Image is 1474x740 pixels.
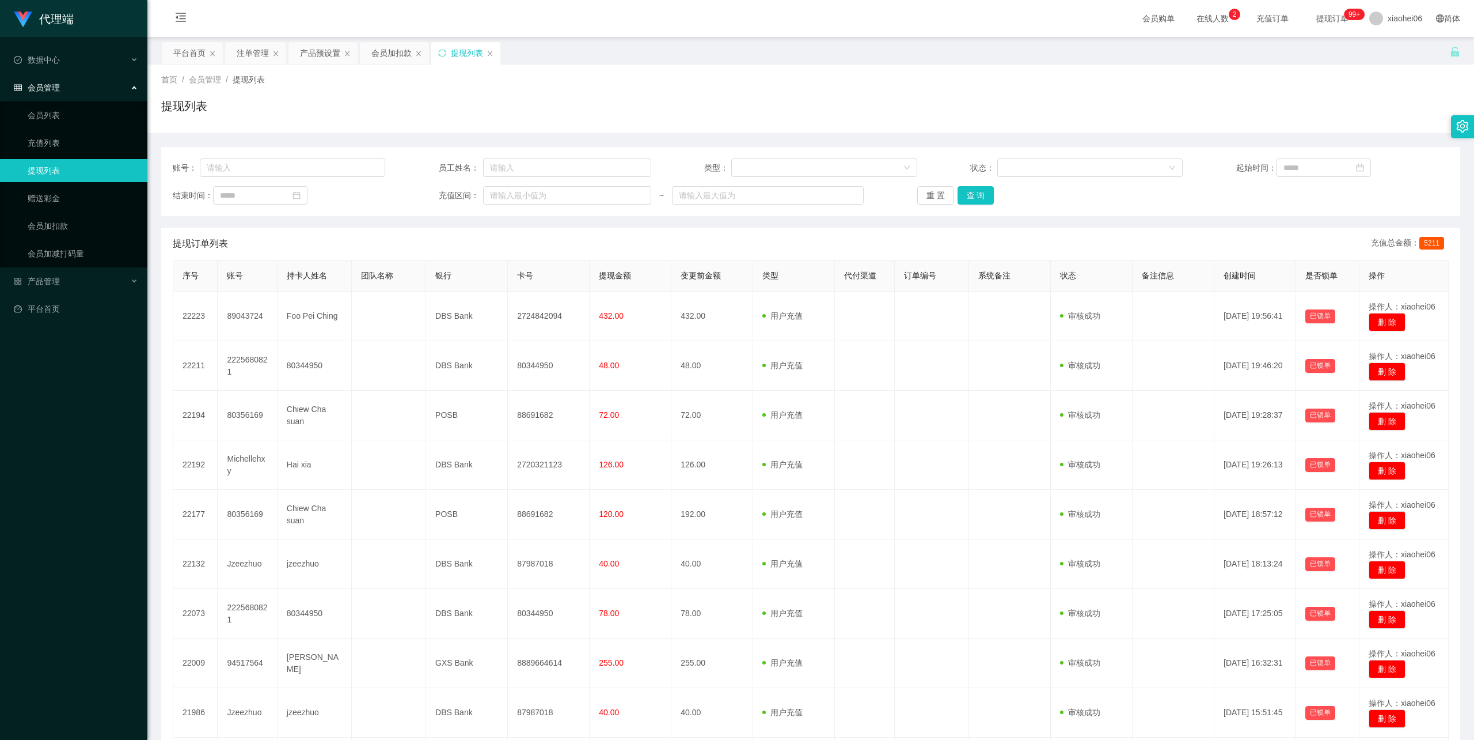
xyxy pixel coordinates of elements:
span: 序号 [183,271,199,280]
i: 图标: table [14,84,22,92]
input: 请输入 [483,158,651,177]
button: 删 除 [1369,313,1405,331]
button: 删 除 [1369,412,1405,431]
span: 40.00 [599,708,619,717]
div: 充值总金额： [1371,237,1449,251]
button: 重 置 [917,186,954,205]
h1: 提现列表 [161,97,207,115]
td: GXS Bank [426,639,508,688]
span: 提现列表 [233,75,265,84]
button: 删 除 [1369,561,1405,579]
td: 80344950 [278,341,352,391]
td: 22009 [173,639,218,688]
span: 操作人：xiaohei06 [1369,599,1435,609]
span: 操作人：xiaohei06 [1369,302,1435,311]
button: 删 除 [1369,363,1405,381]
span: 是否锁单 [1305,271,1338,280]
i: 图标: global [1436,14,1444,22]
td: [DATE] 17:25:05 [1214,589,1296,639]
button: 已锁单 [1305,656,1335,670]
span: 审核成功 [1060,509,1100,519]
span: 银行 [435,271,451,280]
span: 订单编号 [904,271,936,280]
i: 图标: close [209,50,216,57]
td: 78.00 [671,589,753,639]
td: 88691682 [508,490,590,539]
span: 首页 [161,75,177,84]
span: 数据中心 [14,55,60,65]
span: 结束时间： [173,190,213,202]
i: 图标: down [1169,164,1176,172]
span: 代付渠道 [844,271,876,280]
span: 持卡人姓名 [287,271,327,280]
td: Hai xia [278,440,352,490]
td: 255.00 [671,639,753,688]
button: 删 除 [1369,660,1405,678]
span: 操作人：xiaohei06 [1369,699,1435,708]
i: 图标: appstore-o [14,277,22,285]
td: 40.00 [671,688,753,738]
span: 审核成功 [1060,410,1100,420]
td: Chiew Cha suan [278,391,352,440]
i: 图标: menu-fold [161,1,200,37]
td: 87987018 [508,688,590,738]
td: 22194 [173,391,218,440]
span: 审核成功 [1060,460,1100,469]
span: 操作人：xiaohei06 [1369,352,1435,361]
td: [DATE] 19:26:13 [1214,440,1296,490]
button: 已锁单 [1305,458,1335,472]
span: 审核成功 [1060,708,1100,717]
span: 操作人：xiaohei06 [1369,500,1435,509]
span: 账号： [173,162,200,174]
input: 请输入最小值为 [483,186,651,205]
span: 120.00 [599,509,624,519]
button: 已锁单 [1305,409,1335,422]
span: 用户充值 [762,609,803,618]
button: 已锁单 [1305,607,1335,621]
a: 会员列表 [28,104,138,127]
a: 充值列表 [28,131,138,154]
i: 图标: down [903,164,910,172]
span: / [226,75,228,84]
span: 72.00 [599,410,619,420]
span: 用户充值 [762,311,803,320]
button: 查 询 [958,186,994,205]
span: / [182,75,184,84]
i: 图标: calendar [292,191,301,199]
td: 87987018 [508,539,590,589]
span: 卡号 [517,271,533,280]
td: 80344950 [508,341,590,391]
span: 操作人：xiaohei06 [1369,451,1435,460]
i: 图标: close [487,50,493,57]
div: 平台首页 [173,42,206,64]
span: 5211 [1419,237,1444,250]
td: 22192 [173,440,218,490]
span: 提现金额 [599,271,631,280]
td: 8889664614 [508,639,590,688]
button: 删 除 [1369,511,1405,530]
h1: 代理端 [39,1,74,37]
span: 用户充值 [762,559,803,568]
a: 赠送彩金 [28,187,138,210]
a: 会员加扣款 [28,214,138,237]
i: 图标: close [272,50,279,57]
td: 88691682 [508,391,590,440]
td: DBS Bank [426,688,508,738]
span: 操作人：xiaohei06 [1369,550,1435,559]
span: 审核成功 [1060,609,1100,618]
button: 已锁单 [1305,309,1335,323]
span: 团队名称 [361,271,393,280]
div: 会员加扣款 [371,42,412,64]
span: 操作人：xiaohei06 [1369,649,1435,658]
i: 图标: close [344,50,351,57]
span: 用户充值 [762,460,803,469]
span: 用户充值 [762,410,803,420]
span: 提现订单 [1310,14,1354,22]
sup: 1156 [1344,9,1365,20]
span: 审核成功 [1060,658,1100,667]
i: 图标: check-circle-o [14,56,22,64]
td: [DATE] 19:56:41 [1214,292,1296,341]
td: 80344950 [508,589,590,639]
span: 状态 [1060,271,1076,280]
span: 在线人数 [1191,14,1234,22]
